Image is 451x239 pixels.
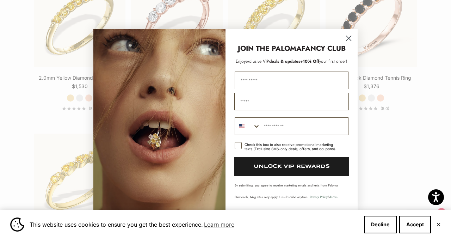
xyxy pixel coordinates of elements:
span: This website uses cookies to ensure you get the best experience. [30,219,358,230]
span: & . [310,195,339,199]
button: UNLOCK VIP REWARDS [234,157,349,176]
a: Learn more [203,219,235,230]
button: Search Countries [235,118,260,135]
img: Cookie banner [10,217,24,232]
p: By submitting, you agree to receive marketing emails and texts from Paloma Diamonds. Msg rates ma... [235,183,348,199]
a: Privacy Policy [310,195,328,199]
div: Check this box to also receive promotional marketing texts (Exclusive SMS-only deals, offers, and... [245,142,340,151]
strong: FANCY CLUB [302,43,346,54]
strong: JOIN THE PALOMA [238,43,302,54]
button: Accept [399,216,431,233]
a: Terms [330,195,338,199]
span: exclusive VIP [246,58,269,65]
button: Close dialog [342,32,355,44]
span: + your first order! [300,58,347,65]
img: United States [239,123,245,129]
span: Enjoy [236,58,246,65]
button: Close [436,222,441,227]
img: Loading... [93,29,225,210]
input: Email [234,93,349,110]
input: Phone Number [260,118,348,135]
input: First Name [235,72,348,89]
span: 10% Off [303,58,319,65]
button: Decline [364,216,397,233]
span: deals & updates [246,58,300,65]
